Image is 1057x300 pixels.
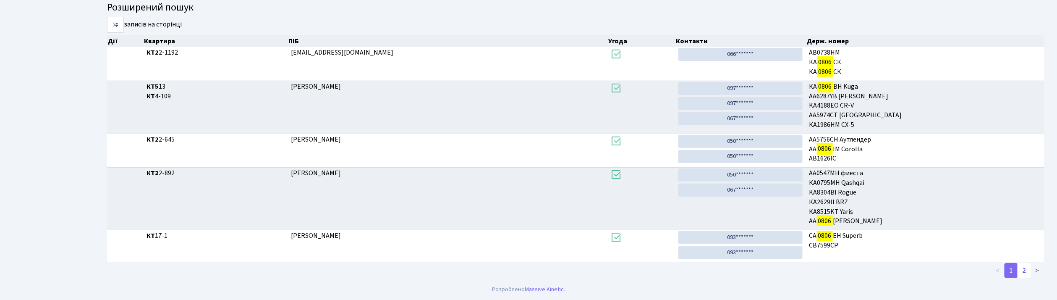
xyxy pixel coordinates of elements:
span: [PERSON_NAME] [291,231,341,240]
b: КТ [147,231,155,240]
a: 1 [1005,263,1018,278]
span: 2-892 [147,168,284,178]
th: Держ. номер [806,35,1045,47]
span: 2-1192 [147,48,284,58]
mark: 0806 [817,143,833,155]
label: записів на сторінці [107,17,182,33]
b: КТ2 [147,48,159,57]
a: 2 [1018,263,1031,278]
span: 13 4-109 [147,82,284,101]
b: КТ [147,92,155,101]
span: [PERSON_NAME] [291,135,341,144]
b: КТ5 [147,82,159,91]
span: АВ0738НМ КА СК КА СК [809,48,1041,77]
th: Угода [607,35,675,47]
th: Контакти [675,35,806,47]
mark: 0806 [817,66,833,78]
h4: Розширений пошук [107,2,1044,14]
th: ПІБ [288,35,607,47]
span: 2-645 [147,135,284,145]
span: [PERSON_NAME] [291,168,341,178]
mark: 0806 [817,215,833,227]
mark: 0806 [817,81,833,92]
div: Розроблено . [492,285,565,294]
th: Дії [107,35,143,47]
span: АА5756СН Аутлендер AA IM Corolla AB1626IC [809,135,1041,164]
span: [EMAIL_ADDRESS][DOMAIN_NAME] [291,48,393,57]
mark: 0806 [817,56,833,68]
span: АА0547МН фиеста КА0795МН Qashqai KA8304ВІ Rogue КА2629ІІ BRZ KA8515KT Yaris АА [PERSON_NAME] [809,168,1041,226]
b: КТ2 [147,135,159,144]
mark: 0806 [817,230,833,242]
select: записів на сторінці [107,17,124,33]
span: СА ЕН Superb СВ7599СР [809,231,1041,250]
span: КА ВН Kuga AA6287YB [PERSON_NAME] KA4188ЕО CR-V AA5974CT [GEOGRAPHIC_DATA] КА1986НМ CX-5 [809,82,1041,130]
b: КТ2 [147,168,159,178]
span: 17-1 [147,231,284,241]
th: Квартира [143,35,288,47]
span: [PERSON_NAME] [291,82,341,91]
a: Massive Kinetic [525,285,564,294]
a: > [1031,263,1044,278]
